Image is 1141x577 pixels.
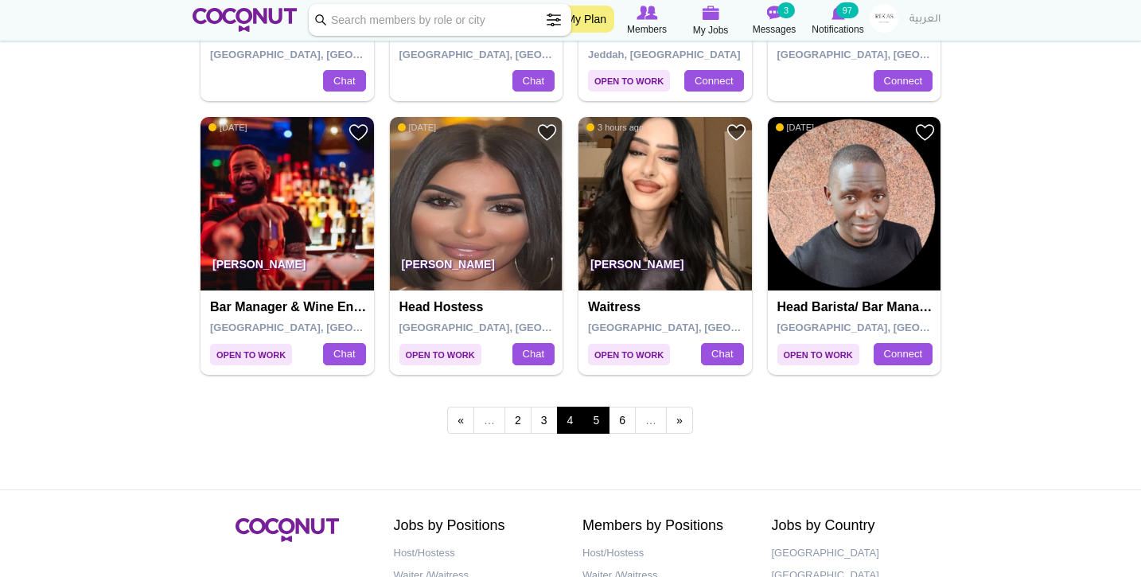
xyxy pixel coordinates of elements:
span: Open to Work [588,70,670,92]
h4: Head Barista/ Bar Manager [777,300,936,314]
span: Open to Work [588,344,670,365]
p: [PERSON_NAME] [390,246,563,290]
span: [GEOGRAPHIC_DATA], [GEOGRAPHIC_DATA] [399,322,626,333]
h2: Members by Positions [582,518,748,534]
a: Add to Favourites [537,123,557,142]
img: Notifications [831,6,845,20]
p: [PERSON_NAME] [578,246,752,290]
span: [GEOGRAPHIC_DATA], [GEOGRAPHIC_DATA] [588,322,815,333]
span: Members [627,21,667,37]
a: 2 [504,407,532,434]
h4: Bar Manager & Wine Enthusiast [210,300,368,314]
a: Connect [874,343,933,365]
a: Chat [512,343,555,365]
a: Add to Favourites [349,123,368,142]
span: 3 hours ago [586,122,644,133]
a: Notifications Notifications 97 [806,4,870,37]
img: Messages [766,6,782,20]
a: Messages Messages 3 [742,4,806,37]
span: Jeddah, [GEOGRAPHIC_DATA] [588,49,741,60]
a: Chat [323,70,365,92]
a: ‹ previous [447,407,474,434]
span: Open to Work [399,344,481,365]
a: Chat [512,70,555,92]
h4: Waitress [588,300,746,314]
a: [GEOGRAPHIC_DATA] [772,542,937,565]
span: … [473,407,505,434]
a: 5 [582,407,609,434]
span: [DATE] [398,122,437,133]
a: Browse Members Members [615,4,679,37]
a: Connect [684,70,743,92]
span: … [635,407,667,434]
img: Browse Members [637,6,657,20]
small: 3 [777,2,795,18]
span: Open to Work [777,344,859,365]
a: Chat [323,343,365,365]
span: [GEOGRAPHIC_DATA], [GEOGRAPHIC_DATA] [210,49,437,60]
a: Host/Hostess [394,542,559,565]
a: Add to Favourites [915,123,935,142]
span: 4 [557,407,584,434]
a: Connect [874,70,933,92]
input: Search members by role or city [309,4,571,36]
h2: Jobs by Country [772,518,937,534]
img: Coconut [236,518,339,542]
small: 97 [836,2,859,18]
a: 6 [609,407,636,434]
span: Messages [753,21,796,37]
span: [GEOGRAPHIC_DATA], [GEOGRAPHIC_DATA] [399,49,626,60]
span: [DATE] [776,122,815,133]
span: Open to Work [210,344,292,365]
h2: Jobs by Positions [394,518,559,534]
span: My Jobs [693,22,729,38]
span: [DATE] [208,122,247,133]
p: [PERSON_NAME] [201,246,374,290]
span: Notifications [812,21,863,37]
a: 3 [531,407,558,434]
span: [GEOGRAPHIC_DATA], [GEOGRAPHIC_DATA] [210,322,437,333]
span: [GEOGRAPHIC_DATA], [GEOGRAPHIC_DATA] [777,322,1004,333]
a: My Jobs My Jobs [679,4,742,38]
a: My Plan [558,6,614,33]
h4: Head Hostess [399,300,558,314]
a: next › [666,407,693,434]
a: Host/Hostess [582,542,748,565]
a: العربية [902,4,948,36]
img: Home [193,8,297,32]
a: Chat [701,343,743,365]
a: Add to Favourites [726,123,746,142]
span: [GEOGRAPHIC_DATA], [GEOGRAPHIC_DATA] [777,49,1004,60]
img: My Jobs [702,6,719,20]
